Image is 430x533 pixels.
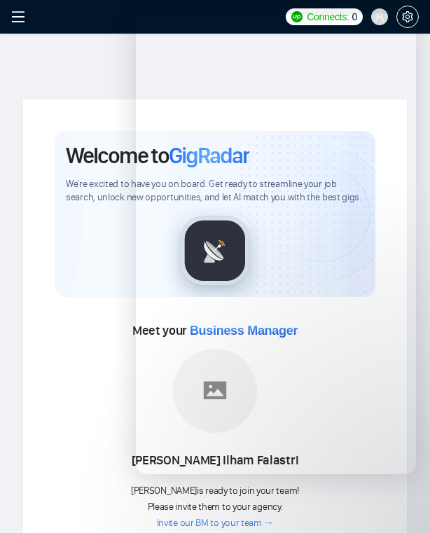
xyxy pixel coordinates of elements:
a: setting [396,11,419,22]
iframe: Intercom live chat [136,14,416,474]
span: 0 [352,9,358,25]
iframe: Intercom live chat [382,485,416,519]
a: Invite our BM to your team → [157,517,274,530]
span: [PERSON_NAME] is ready to join your team! [131,485,299,497]
span: We're excited to have you on board. Get ready to streamline your job search, unlock new opportuni... [66,178,364,205]
h1: Welcome to [66,142,249,169]
span: setting [397,11,418,22]
div: [PERSON_NAME] Ilham Falastri [131,449,299,473]
span: menu [11,10,25,24]
button: setting [396,6,419,28]
span: Meet your [132,323,298,338]
span: Please invite them to your agency. [148,501,283,513]
span: user [375,12,384,22]
img: upwork-logo.png [291,11,303,22]
span: Connects: [307,9,349,25]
